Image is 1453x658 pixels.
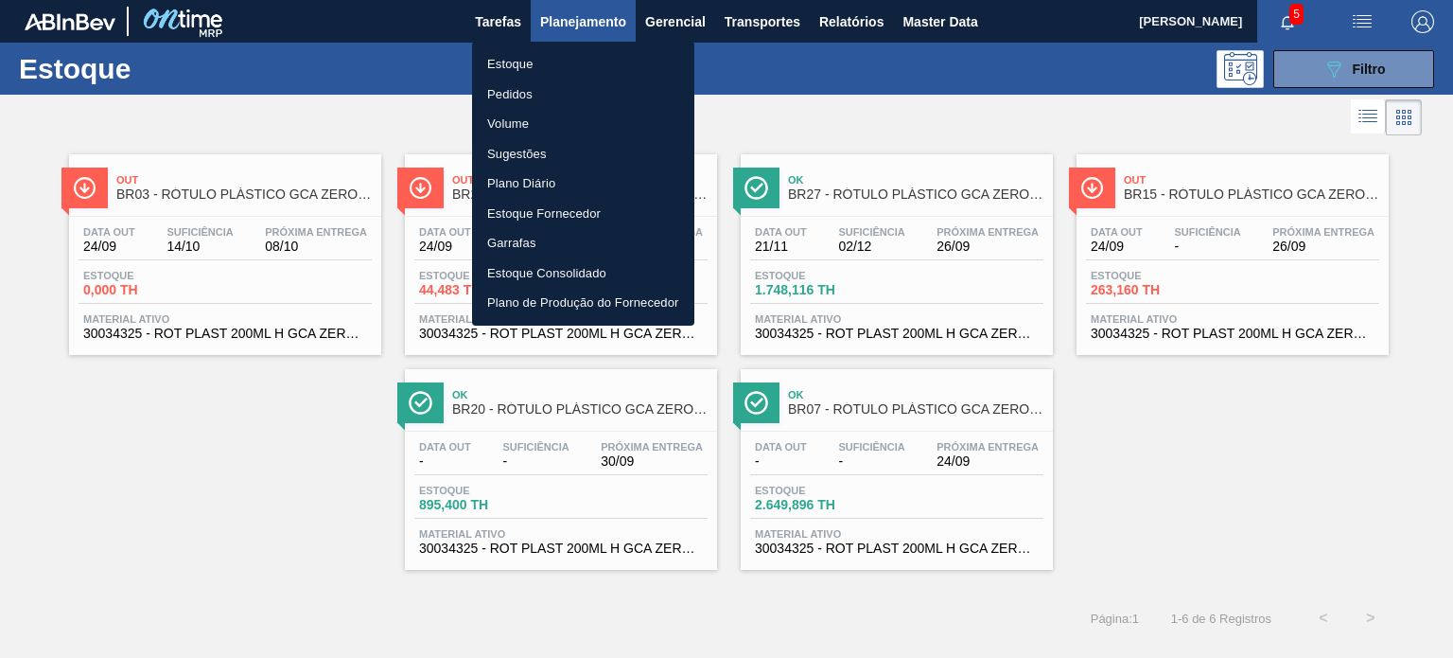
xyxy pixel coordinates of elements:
[472,169,694,199] a: Plano Diário
[472,109,694,139] a: Volume
[472,288,694,318] a: Plano de Produção do Fornecedor
[472,80,694,110] a: Pedidos
[472,49,694,80] a: Estoque
[472,258,694,289] a: Estoque Consolidado
[472,139,694,169] a: Sugestões
[472,228,694,258] a: Garrafas
[472,199,694,229] a: Estoque Fornecedor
